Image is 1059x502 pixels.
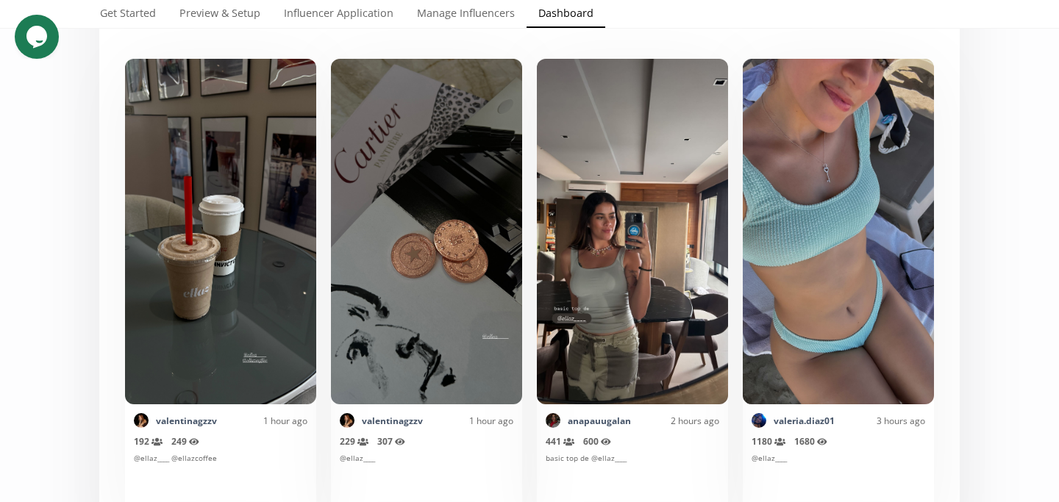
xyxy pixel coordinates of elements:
[15,15,62,59] iframe: chat widget
[134,453,307,501] div: @ellaz____ @ellazcoffee
[340,435,368,448] span: 229
[546,435,574,448] span: 441
[752,413,766,428] img: 474198923_976194494566192_1841438670219105245_n.jpg
[546,453,719,501] div: basic top de @ellaz____
[217,415,307,427] div: 1 hour ago
[752,435,785,448] span: 1180
[774,415,835,427] a: valeria.diaz01
[794,435,827,448] span: 1680
[423,415,513,427] div: 1 hour ago
[340,453,513,501] div: @ellaz____
[134,435,163,448] span: 192
[134,413,149,428] img: 552111728_18525035668052796_81053991715516445_n.jpg
[340,413,354,428] img: 552111728_18525035668052796_81053991715516445_n.jpg
[835,415,925,427] div: 3 hours ago
[377,435,405,448] span: 307
[546,413,560,428] img: 470915337_1126155339216173_5455260853048012298_n.jpg
[752,453,925,501] div: @ellaz____
[568,415,631,427] a: anapauugalan
[583,435,611,448] span: 600
[362,415,423,427] a: valentinagzzv
[156,415,217,427] a: valentinagzzv
[631,415,719,427] div: 2 hours ago
[171,435,199,448] span: 249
